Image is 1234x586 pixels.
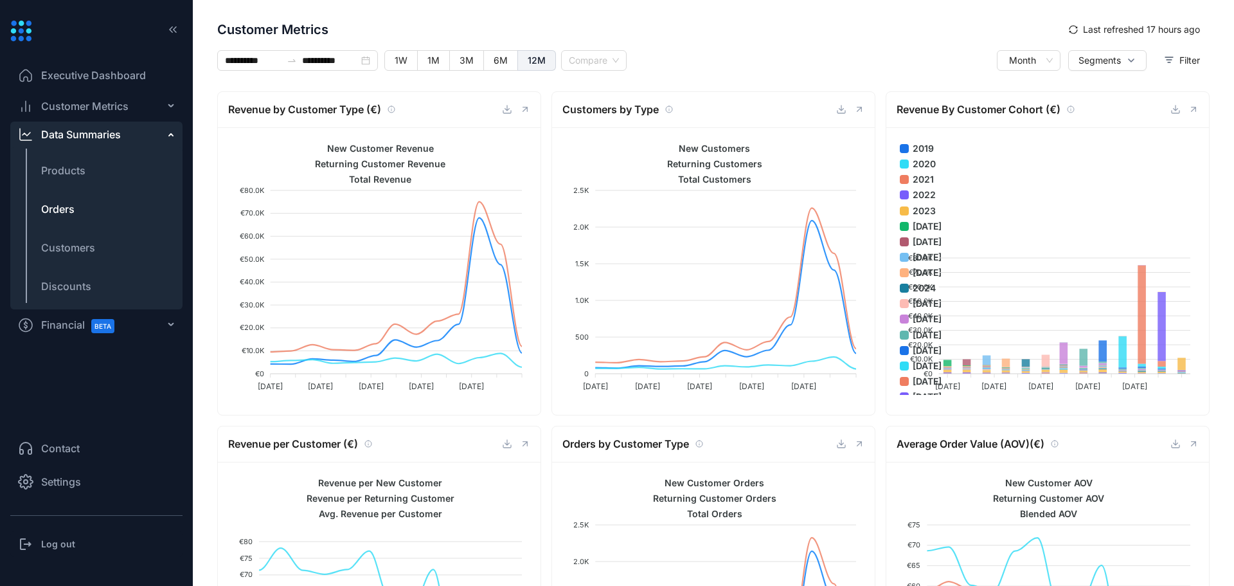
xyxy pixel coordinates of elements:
tspan: [DATE] [1075,381,1100,391]
span: [DATE] [903,312,942,326]
span: 3M [460,55,474,66]
span: [DATE] [903,374,942,389]
span: Returning Customer Revenue [305,158,445,169]
tspan: €0 [255,369,264,378]
tspan: [DATE] [409,381,434,391]
tspan: [DATE] [935,381,960,391]
span: Customers [41,240,95,255]
tspan: €65 [907,561,920,570]
tspan: €40.0K [908,311,933,320]
span: swap-right [287,55,297,66]
span: 6M [494,55,508,66]
tspan: 500 [575,333,589,342]
span: [DATE] [903,297,942,311]
tspan: €70 [908,540,920,549]
span: BETA [91,319,114,333]
span: [DATE] [903,328,942,342]
span: [DATE] [903,219,942,233]
span: 2019 [903,142,934,156]
tspan: [DATE] [1122,381,1147,391]
span: New Customer Revenue [317,143,434,154]
tspan: [DATE] [308,381,333,391]
tspan: [DATE] [791,381,816,391]
tspan: €50.0K [908,297,933,306]
span: Customer Metrics [41,98,129,114]
span: [DATE] [903,390,942,404]
tspan: €75 [240,554,253,563]
tspan: 2.0K [573,223,589,232]
span: 2022 [903,188,936,202]
tspan: [DATE] [635,381,660,391]
span: Orders [41,201,75,217]
span: Products [41,163,85,178]
span: Financial [41,311,126,340]
span: Revenue per Customer (€) [228,436,358,452]
tspan: €80 [239,537,253,546]
span: Discounts [41,279,91,294]
span: to [287,55,297,66]
span: 2024 [903,281,936,295]
span: 1M [427,55,440,66]
span: sync [1069,25,1078,34]
span: Total Revenue [339,174,411,185]
tspan: 0 [584,369,589,378]
span: 2023 [903,204,936,218]
span: [DATE] [903,343,942,358]
h3: Log out [41,538,75,551]
button: syncLast refreshed 17 hours ago [1059,19,1210,40]
span: New Customer Orders [655,477,764,488]
tspan: €60.0K [908,282,933,291]
span: New Customers [669,143,750,154]
span: Returning Customers [657,158,762,169]
tspan: €80.0K [908,253,933,262]
span: Revenue per Returning Customer [297,493,454,504]
tspan: [DATE] [359,381,384,391]
span: Avg. Revenue per Customer [309,508,442,519]
span: 1W [395,55,407,66]
tspan: €75 [908,520,920,529]
tspan: €10.0K [910,354,933,363]
span: Returning Customer Orders [643,493,776,504]
tspan: [DATE] [981,381,1006,391]
span: Customer Metrics [217,20,1059,39]
tspan: 1.0K [575,296,589,305]
tspan: 2.0K [573,557,589,566]
span: Executive Dashboard [41,68,146,83]
tspan: [DATE] [1028,381,1053,391]
tspan: €30.0K [908,325,933,334]
tspan: €60.0K [240,232,265,241]
span: Customers by Type [562,102,659,118]
tspan: €10.0K [242,346,265,355]
tspan: €70 [240,570,253,579]
span: [DATE] [903,266,942,280]
tspan: €30.0K [240,300,265,309]
tspan: 2.5K [573,520,589,529]
span: Revenue by Customer Type (€) [228,102,381,118]
tspan: 2.5K [573,186,589,195]
tspan: €0 [924,369,933,378]
span: Orders by Customer Type [562,436,689,452]
span: Revenue per New Customer [308,477,442,488]
span: Returning Customer AOV [983,493,1104,504]
span: [DATE] [903,359,942,373]
span: Filter [1179,53,1200,68]
tspan: €40.0K [240,277,265,286]
tspan: €20.0K [908,340,933,349]
span: Last refreshed 17 hours ago [1083,23,1200,37]
tspan: [DATE] [583,381,608,391]
span: Total Orders [677,508,742,519]
tspan: [DATE] [459,381,484,391]
tspan: €70.0K [909,268,933,277]
div: Data Summaries [41,127,121,142]
tspan: €80.0K [240,186,265,195]
tspan: 1.5K [575,259,589,268]
tspan: [DATE] [258,381,283,391]
span: New Customer AOV [995,477,1092,488]
tspan: €50.0K [240,255,265,264]
tspan: €20.0K [240,323,265,332]
span: 12M [528,55,546,66]
span: Total Customers [668,174,751,185]
span: Segments [1078,53,1121,68]
span: 2021 [903,172,934,187]
span: 2020 [903,157,936,171]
